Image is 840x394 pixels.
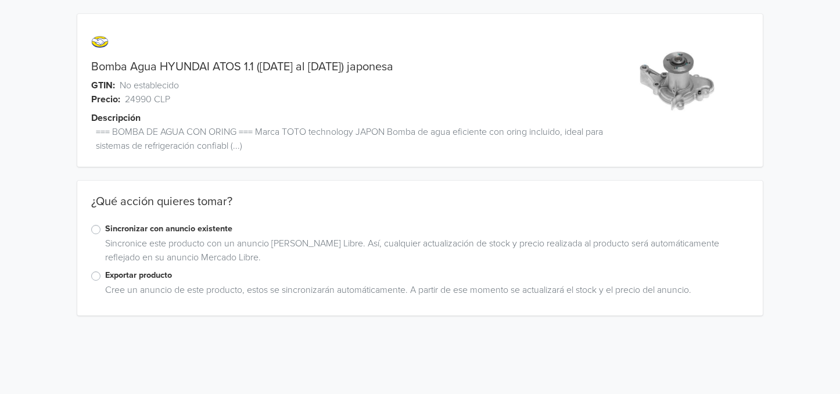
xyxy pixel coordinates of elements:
img: product_image [633,37,721,125]
span: === BOMBA DE AGUA CON ORING === Marca TOTO technology JAPON Bomba de agua eficiente con oring inc... [96,125,605,153]
span: 24990 CLP [125,92,170,106]
label: Sincronizar con anuncio existente [105,223,749,235]
div: ¿Qué acción quieres tomar? [77,195,763,223]
div: Sincronice este producto con un anuncio [PERSON_NAME] Libre. Así, cualquier actualización de stoc... [100,237,749,269]
span: Descripción [91,111,141,125]
a: Bomba Agua HYUNDAI ATOS 1.1 ([DATE] al [DATE]) japonesa [91,60,393,74]
div: Cree un anuncio de este producto, estos se sincronizarán automáticamente. A partir de ese momento... [100,283,749,302]
span: No establecido [120,78,179,92]
span: Precio: [91,92,120,106]
span: GTIN: [91,78,115,92]
label: Exportar producto [105,269,749,282]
